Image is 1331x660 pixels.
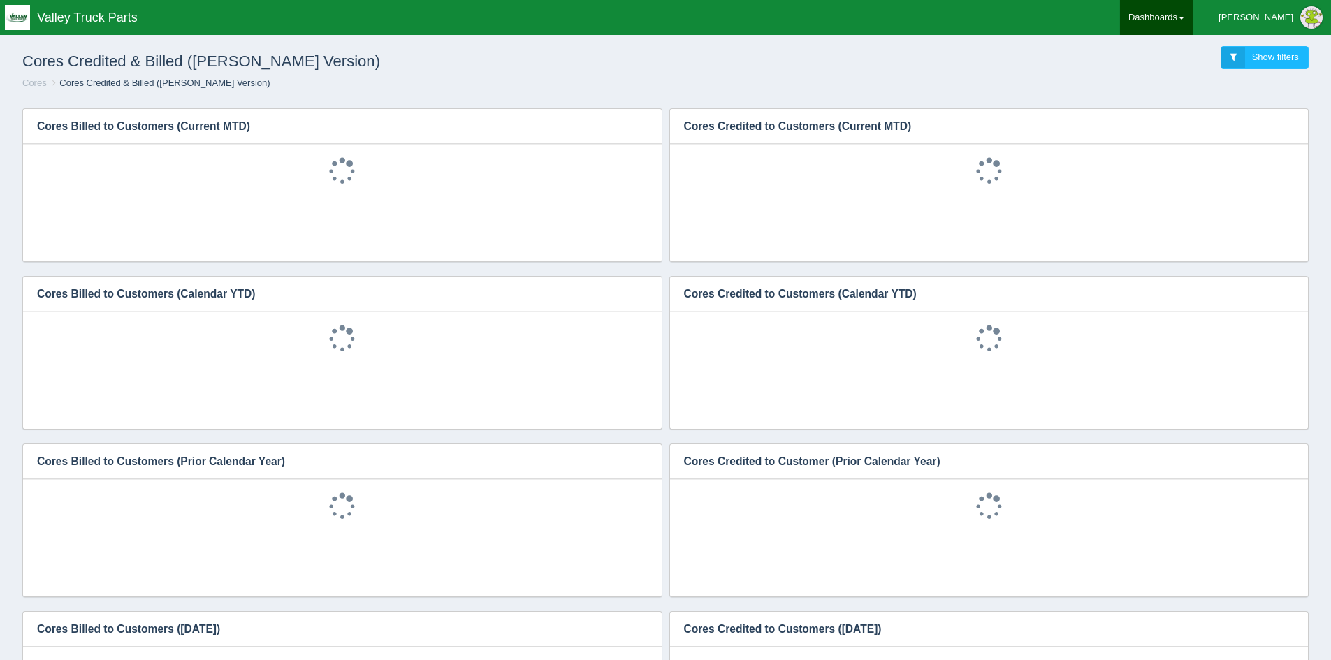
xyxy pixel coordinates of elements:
h1: Cores Credited & Billed ([PERSON_NAME] Version) [22,46,666,77]
h3: Cores Credited to Customers ([DATE]) [670,612,1288,647]
h3: Cores Billed to Customers (Prior Calendar Year) [23,444,641,479]
span: Show filters [1252,52,1299,62]
h3: Cores Billed to Customers (Current MTD) [23,109,641,144]
li: Cores Credited & Billed ([PERSON_NAME] Version) [49,77,270,90]
h3: Cores Billed to Customers ([DATE]) [23,612,641,647]
h3: Cores Credited to Customers (Calendar YTD) [670,277,1288,311]
span: Valley Truck Parts [37,10,138,24]
a: Cores [22,78,47,88]
img: q1blfpkbivjhsugxdrfq.png [5,5,30,30]
img: Profile Picture [1300,6,1323,29]
div: [PERSON_NAME] [1219,3,1293,31]
h3: Cores Credited to Customers (Current MTD) [670,109,1288,144]
h3: Cores Credited to Customer (Prior Calendar Year) [670,444,1288,479]
h3: Cores Billed to Customers (Calendar YTD) [23,277,641,311]
a: Show filters [1221,46,1309,69]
